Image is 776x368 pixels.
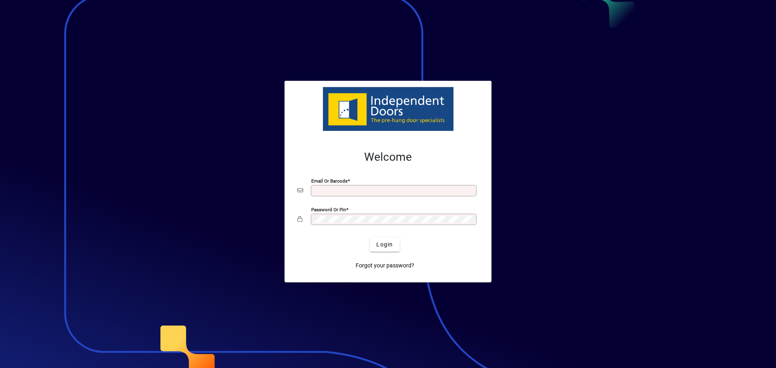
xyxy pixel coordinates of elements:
h2: Welcome [297,150,479,164]
mat-label: Email or Barcode [311,178,348,184]
a: Forgot your password? [352,258,418,273]
button: Login [370,237,399,252]
span: Login [376,240,393,249]
span: Forgot your password? [356,261,414,270]
mat-label: Password or Pin [311,207,346,212]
